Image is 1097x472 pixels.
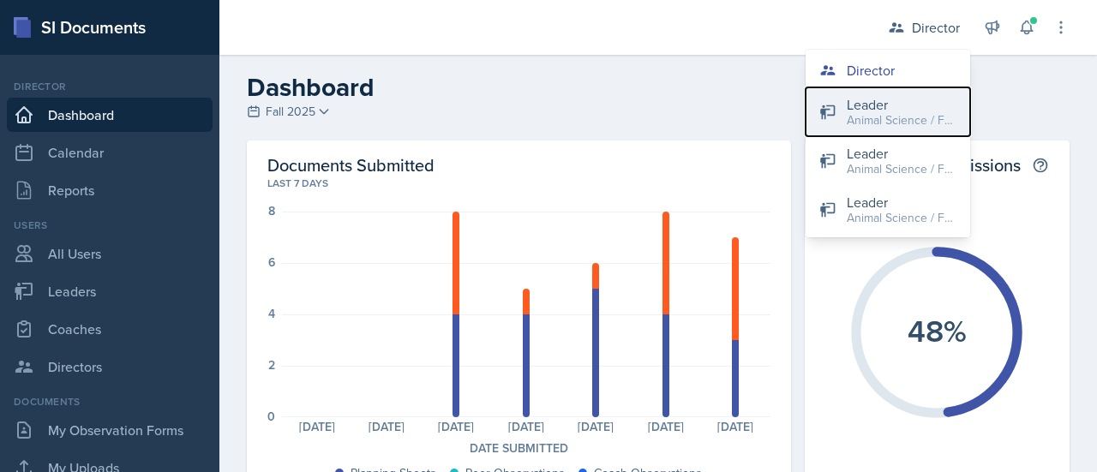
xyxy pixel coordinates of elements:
div: Animal Science / Fall 2024 [847,160,956,178]
div: 6 [268,256,275,268]
div: [DATE] [491,421,560,433]
div: Director [912,17,960,38]
a: Directors [7,350,213,384]
a: Reports [7,173,213,207]
div: Leader [847,192,956,212]
div: 8 [268,205,275,217]
div: 0 [267,410,275,422]
div: [DATE] [631,421,700,433]
a: My Observation Forms [7,413,213,447]
div: Documents [7,394,213,409]
div: [DATE] [282,421,351,433]
div: 4 [268,308,275,320]
span: Fall 2025 [266,103,315,121]
div: Date Submitted [267,439,770,457]
div: [DATE] [351,421,421,433]
div: Director [7,79,213,94]
a: Calendar [7,135,213,170]
button: Leader Animal Science / Fall 2024 [806,87,970,136]
h2: Documents Submitted [267,154,770,176]
div: Leader [847,143,956,164]
div: Director [847,60,895,81]
button: Leader Animal Science / Fall 2024 [806,136,970,185]
div: Last 7 days [267,176,770,191]
div: Leader [847,94,956,115]
div: [DATE] [700,421,770,433]
div: Users [7,218,213,233]
a: Coaches [7,312,213,346]
h2: Dashboard [247,72,1070,103]
text: 48% [908,308,967,352]
div: [DATE] [561,421,631,433]
a: Dashboard [7,98,213,132]
div: 2 [268,359,275,371]
div: Animal Science / Fall 2024 [847,111,956,129]
a: Leaders [7,274,213,308]
button: Director [806,53,970,87]
div: Animal Science / Fall 2025 [847,209,956,227]
div: [DATE] [422,421,491,433]
button: Leader Animal Science / Fall 2025 [806,185,970,234]
a: All Users [7,236,213,271]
